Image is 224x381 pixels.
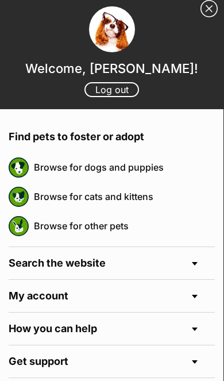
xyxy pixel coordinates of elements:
[9,280,215,312] h4: My account
[9,187,29,207] img: petrescue logo
[89,6,135,52] img: profile image
[9,157,29,178] img: petrescue logo
[9,121,215,153] h4: Find pets to foster or adopt
[175,1,183,9] img: adc.png
[84,82,139,97] a: Log out
[9,247,215,279] h4: Search the website
[9,313,215,345] h4: How you can help
[9,216,29,236] img: petrescue logo
[34,214,215,238] a: Browse for other pets
[34,184,215,209] a: Browse for cats and kittens
[9,345,215,378] h4: Get support
[34,155,215,179] a: Browse for dogs and puppies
